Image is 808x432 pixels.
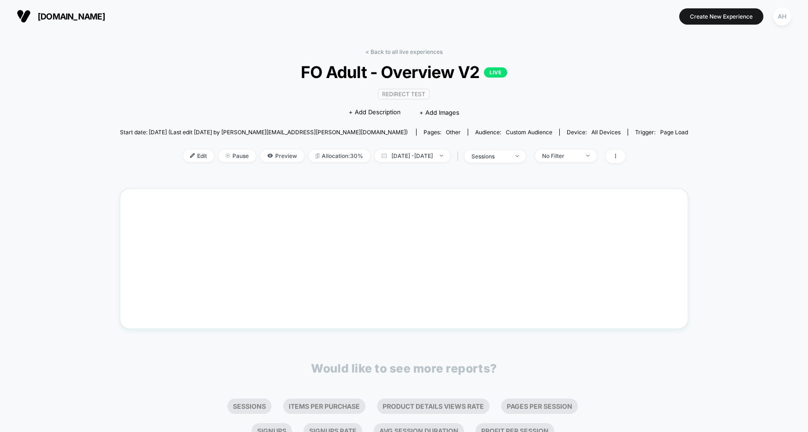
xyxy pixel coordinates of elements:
[591,129,621,136] span: all devices
[283,399,365,414] li: Items Per Purchase
[14,9,108,24] button: [DOMAIN_NAME]
[309,150,370,162] span: Allocation: 30%
[225,153,230,158] img: end
[586,155,589,157] img: end
[475,129,552,136] div: Audience:
[227,399,272,414] li: Sessions
[260,150,304,162] span: Preview
[542,152,579,159] div: No Filter
[559,129,628,136] span: Device:
[440,155,443,157] img: end
[501,399,578,414] li: Pages Per Session
[183,150,214,162] span: Edit
[120,129,408,136] span: Start date: [DATE] (Last edit [DATE] by [PERSON_NAME][EMAIL_ADDRESS][PERSON_NAME][DOMAIN_NAME])
[349,108,401,117] span: + Add Description
[219,150,256,162] span: Pause
[455,150,464,163] span: |
[446,129,461,136] span: other
[316,153,319,158] img: rebalance
[382,153,387,158] img: calendar
[378,89,430,99] span: Redirect Test
[311,361,497,375] p: Would like to see more reports?
[365,48,443,55] a: < Back to all live experiences
[506,129,552,136] span: Custom Audience
[773,7,791,26] div: AH
[375,150,450,162] span: [DATE] - [DATE]
[38,12,105,21] span: [DOMAIN_NAME]
[484,67,507,78] p: LIVE
[679,8,763,25] button: Create New Experience
[377,399,490,414] li: Product Details Views Rate
[419,109,459,116] span: + Add Images
[516,155,519,157] img: end
[660,129,688,136] span: Page Load
[471,153,509,160] div: sessions
[424,129,461,136] div: Pages:
[190,153,195,158] img: edit
[770,7,794,26] button: AH
[148,62,659,82] span: FO Adult - Overview V2
[635,129,688,136] div: Trigger:
[17,9,31,23] img: Visually logo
